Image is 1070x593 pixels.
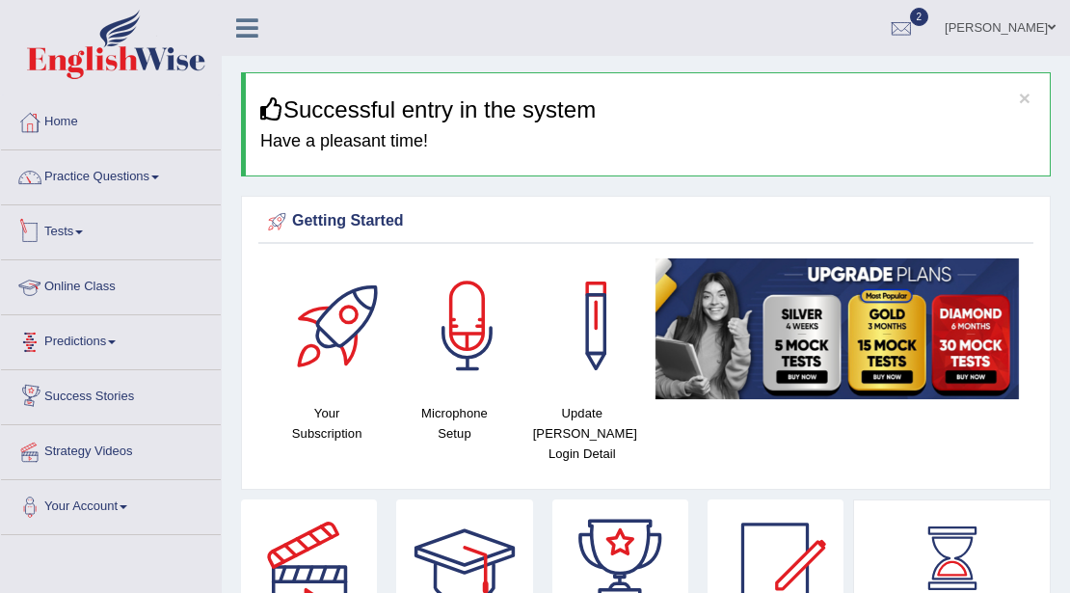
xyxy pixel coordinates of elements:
a: Strategy Videos [1,425,221,473]
h3: Successful entry in the system [260,97,1035,122]
a: Predictions [1,315,221,364]
a: Your Account [1,480,221,528]
a: Tests [1,205,221,254]
button: × [1019,88,1030,108]
span: 2 [910,8,929,26]
h4: Have a pleasant time! [260,132,1035,151]
img: small5.jpg [655,258,1019,399]
a: Success Stories [1,370,221,418]
h4: Your Subscription [273,403,381,444]
div: Getting Started [263,207,1029,236]
h4: Update [PERSON_NAME] Login Detail [528,403,636,464]
a: Online Class [1,260,221,309]
a: Home [1,95,221,144]
h4: Microphone Setup [400,403,508,444]
a: Practice Questions [1,150,221,199]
